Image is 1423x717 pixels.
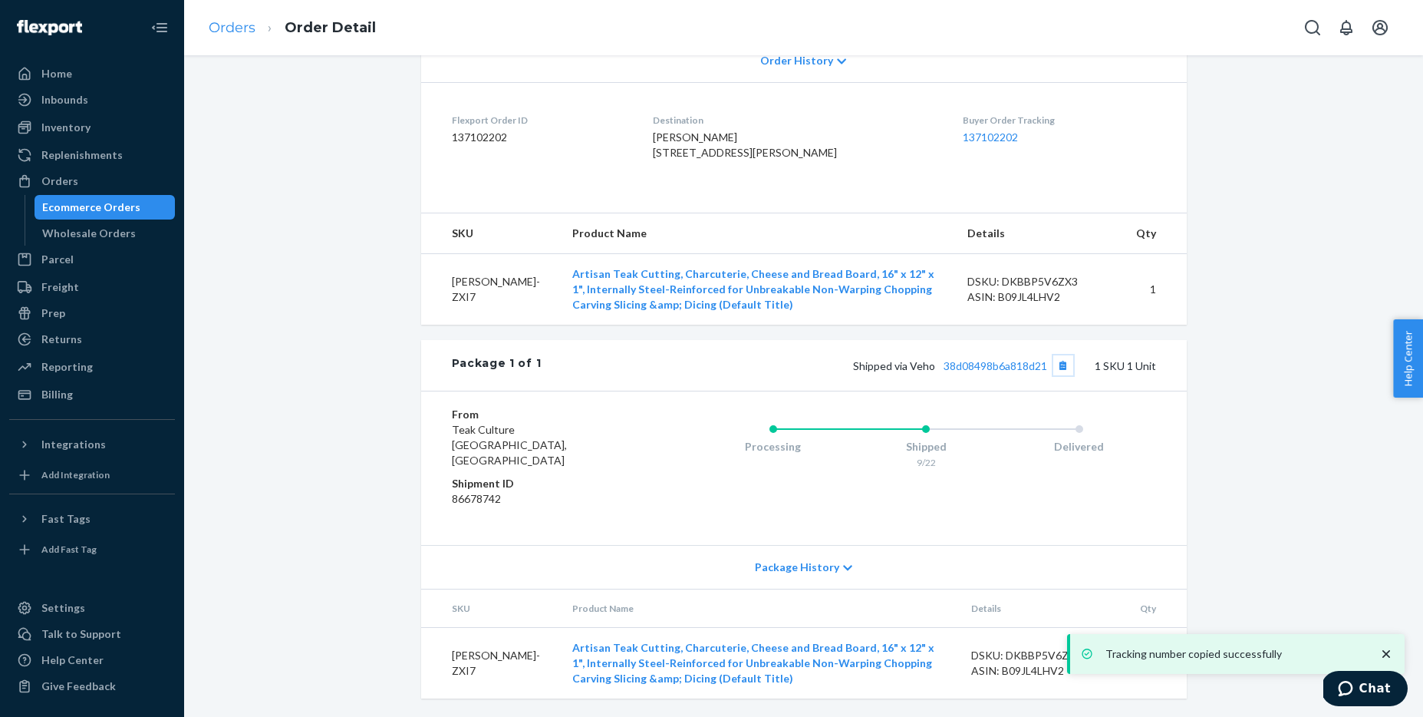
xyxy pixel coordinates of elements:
div: DSKU: DKBBP5V6ZX3 [967,274,1112,289]
a: Prep [9,301,175,325]
button: Copy tracking number [1053,355,1073,375]
th: SKU [421,213,561,254]
div: Inventory [41,120,91,135]
div: Integrations [41,437,106,452]
a: Artisan Teak Cutting, Charcuterie, Cheese and Bread Board, 16" x 12" x 1", Internally Steel-Reinf... [572,641,934,685]
div: Ecommerce Orders [42,200,140,215]
th: Qty [1127,590,1186,628]
div: Settings [41,600,85,616]
dt: Flexport Order ID [452,114,629,127]
div: Add Fast Tag [41,543,97,556]
button: Open account menu [1365,12,1395,43]
div: Replenishments [41,147,123,163]
a: Add Fast Tag [9,537,175,562]
div: ASIN: B09JL4LHV2 [971,663,1115,679]
a: Artisan Teak Cutting, Charcuterie, Cheese and Bread Board, 16" x 12" x 1", Internally Steel-Reinf... [572,267,934,311]
div: Delivered [1003,439,1156,454]
div: Talk to Support [41,626,121,642]
div: Domain Overview [58,91,137,101]
div: Fast Tags [41,511,91,527]
img: tab_domain_overview_orange.svg [41,89,54,101]
a: Ecommerce Orders [35,195,176,220]
div: ASIN: B09JL4LHV2 [967,289,1112,305]
div: DSKU: DKBBP5V6ZX3 [971,648,1115,663]
button: Give Feedback [9,674,175,699]
div: Orders [41,173,78,189]
dt: From [452,407,635,422]
div: Add Integration [41,468,110,481]
div: Returns [41,332,82,347]
a: Order Detail [285,19,376,36]
a: Orders [9,169,175,193]
button: Open Search Box [1297,12,1328,43]
a: Inventory [9,115,175,140]
ol: breadcrumbs [196,5,388,51]
dd: 86678742 [452,491,635,507]
button: Close Navigation [144,12,175,43]
div: Parcel [41,252,74,267]
a: Inbounds [9,88,175,112]
td: [PERSON_NAME]-ZXI7 [421,254,561,325]
button: Open notifications [1331,12,1362,43]
span: Package History [755,560,839,575]
a: Settings [9,596,175,620]
div: Freight [41,279,79,295]
a: Add Integration [9,463,175,487]
div: Billing [41,387,73,402]
button: Help Center [1393,319,1423,398]
button: Talk to Support [9,622,175,646]
div: Domain: [DOMAIN_NAME] [40,40,169,52]
div: Home [41,66,72,81]
div: Help Center [41,653,104,668]
div: Keywords by Traffic [170,91,259,101]
img: Flexport logo [17,20,82,35]
p: Tracking number copied successfully [1105,646,1363,662]
img: tab_keywords_by_traffic_grey.svg [153,89,165,101]
th: Details [959,590,1128,628]
iframe: Opens a widget where you can chat to one of our agents [1323,671,1408,709]
a: 38d08498b6a818d21 [944,359,1047,372]
div: Wholesale Orders [42,226,136,241]
div: Prep [41,306,65,321]
a: Returns [9,327,175,352]
td: 1 [1123,254,1186,325]
button: Fast Tags [9,507,175,531]
a: Replenishments [9,143,175,167]
svg: close toast [1379,646,1394,662]
th: Product Name [560,590,959,628]
td: 1 [1127,628,1186,699]
div: Package 1 of 1 [452,355,542,375]
a: Wholesale Orders [35,221,176,246]
dt: Shipment ID [452,476,635,491]
span: Order History [760,53,833,68]
div: Processing [697,439,850,454]
a: Help Center [9,648,175,672]
div: 1 SKU 1 Unit [541,355,1155,375]
a: Orders [209,19,255,36]
a: Home [9,61,175,86]
dd: 137102202 [452,130,629,145]
img: logo_orange.svg [25,25,37,37]
a: 137102202 [963,131,1018,144]
td: [PERSON_NAME]-ZXI7 [421,628,561,699]
th: SKU [421,590,561,628]
div: 9/22 [849,456,1003,469]
a: Parcel [9,247,175,272]
span: [PERSON_NAME] [STREET_ADDRESS][PERSON_NAME] [653,131,837,159]
div: Give Feedback [41,679,116,694]
dt: Destination [653,114,938,127]
span: Teak Culture [GEOGRAPHIC_DATA], [GEOGRAPHIC_DATA] [452,423,567,467]
th: Product Name [560,213,955,254]
span: Shipped via Veho [853,359,1073,372]
dt: Buyer Order Tracking [963,114,1156,127]
th: Qty [1123,213,1186,254]
th: Details [955,213,1124,254]
button: Integrations [9,432,175,457]
div: Reporting [41,359,93,375]
a: Billing [9,382,175,407]
a: Freight [9,275,175,299]
img: website_grey.svg [25,40,37,52]
div: v 4.0.25 [43,25,75,37]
